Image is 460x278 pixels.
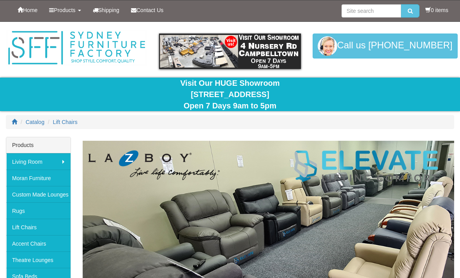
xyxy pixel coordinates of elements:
div: Visit Our HUGE Showroom [STREET_ADDRESS] Open 7 Days 9am to 5pm [6,78,454,111]
a: Contact Us [125,0,169,20]
img: Sydney Furniture Factory [6,30,147,66]
span: Contact Us [136,7,163,13]
a: Products [43,0,87,20]
span: Home [23,7,37,13]
a: Lift Chairs [53,119,78,125]
a: Lift Chairs [6,219,71,235]
img: showroom.gif [159,34,301,69]
a: Shipping [87,0,126,20]
a: Living Room [6,153,71,170]
a: Rugs [6,202,71,219]
div: Products [6,137,71,153]
li: 0 items [425,6,448,14]
span: Products [54,7,75,13]
a: Catalog [26,119,44,125]
span: Shipping [98,7,120,13]
input: Site search [341,4,401,18]
a: Theatre Lounges [6,251,71,268]
a: Custom Made Lounges [6,186,71,202]
a: Home [12,0,43,20]
a: Accent Chairs [6,235,71,251]
a: Moran Furniture [6,170,71,186]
